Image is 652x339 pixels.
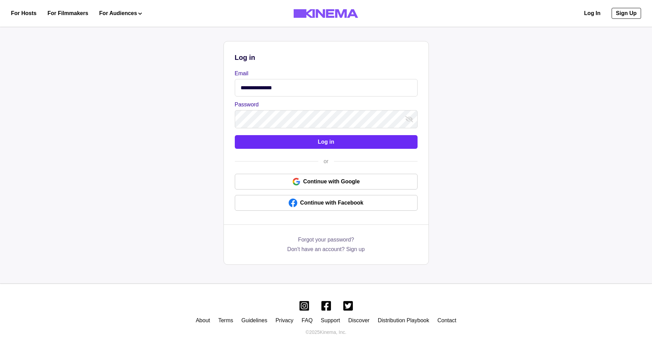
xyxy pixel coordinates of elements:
button: For Audiences [99,9,142,17]
a: Continue with Facebook [235,195,418,211]
a: Terms [218,317,233,323]
a: Don't have an account? Sign up [287,245,365,253]
a: Contact [437,317,456,323]
a: FAQ [302,317,312,323]
p: © 2025 Kinema, Inc. [306,329,346,336]
a: Guidelines [241,317,267,323]
a: For Hosts [11,9,37,17]
button: Log in [235,135,418,149]
a: Continue with Google [235,174,418,190]
label: Password [235,101,413,109]
a: Privacy [276,317,293,323]
a: Distribution Playbook [378,317,429,323]
label: Email [235,69,413,78]
a: Discover [348,317,369,323]
a: About [196,317,210,323]
a: For Filmmakers [48,9,88,17]
a: Forgot your password? [298,236,354,245]
p: Log in [235,52,418,63]
a: Sign Up [612,8,641,19]
button: show password [404,114,415,125]
a: Log In [584,9,601,17]
div: or [318,157,334,166]
a: Support [321,317,340,323]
